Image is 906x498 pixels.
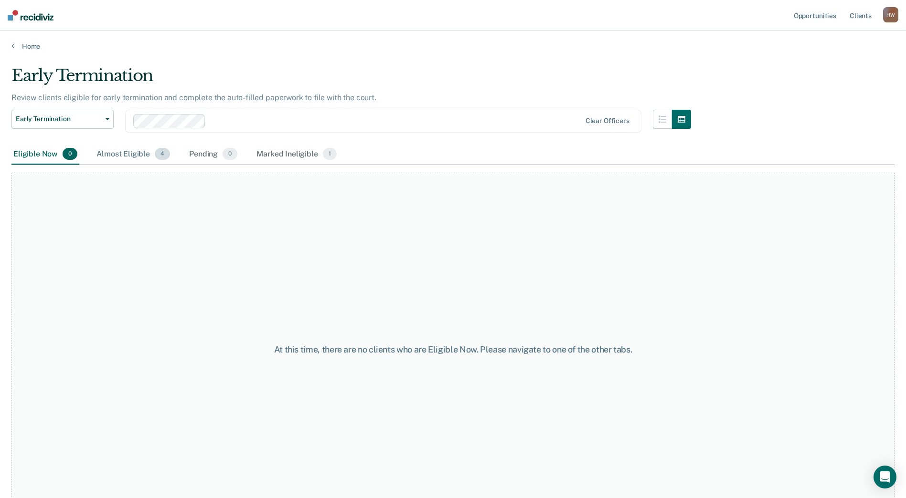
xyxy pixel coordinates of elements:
[63,148,77,160] span: 0
[11,66,691,93] div: Early Termination
[16,115,102,123] span: Early Termination
[323,148,337,160] span: 1
[11,93,376,102] p: Review clients eligible for early termination and complete the auto-filled paperwork to file with...
[233,344,674,355] div: At this time, there are no clients who are Eligible Now. Please navigate to one of the other tabs.
[11,42,895,51] a: Home
[874,466,896,488] div: Open Intercom Messenger
[223,148,237,160] span: 0
[586,117,629,125] div: Clear officers
[95,144,172,165] div: Almost Eligible4
[255,144,339,165] div: Marked Ineligible1
[8,10,53,21] img: Recidiviz
[11,110,114,129] button: Early Termination
[187,144,239,165] div: Pending0
[883,7,898,22] div: H W
[11,144,79,165] div: Eligible Now0
[883,7,898,22] button: HW
[155,148,170,160] span: 4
